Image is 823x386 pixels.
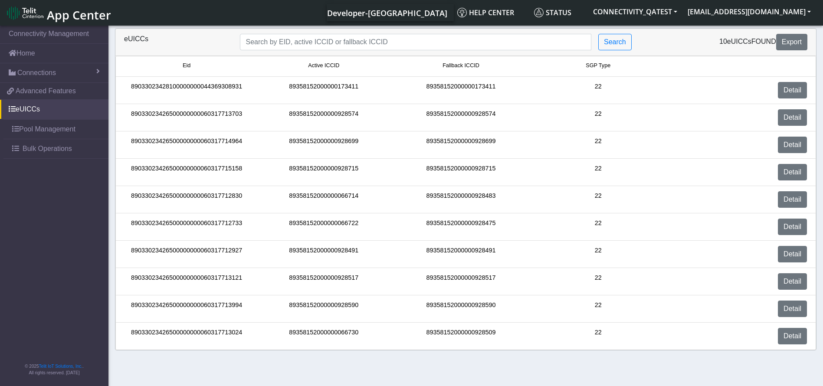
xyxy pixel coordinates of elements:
div: 89358152000000928574 [255,109,392,126]
span: 10 [719,38,727,45]
button: CONNECTIVITY_QATEST [588,4,682,20]
button: Export [776,34,807,50]
span: found [751,38,776,45]
div: 89033023426500000000060317713121 [118,273,255,290]
a: Detail [778,301,807,317]
div: 89033023426500000000060317712733 [118,219,255,235]
img: knowledge.svg [457,8,467,17]
a: Detail [778,164,807,180]
a: Your current platform instance [327,4,447,21]
div: 89033023426500000000060317715158 [118,164,255,180]
a: Detail [778,328,807,344]
a: Help center [454,4,531,21]
div: 89358152000000066714 [255,191,392,208]
div: 22 [530,328,667,344]
div: 89358152000000928574 [392,109,529,126]
span: eUICCs [727,38,751,45]
div: 22 [530,301,667,317]
span: Status [534,8,571,17]
button: Search [598,34,632,50]
div: 89358152000000928517 [392,273,529,290]
a: Pool Management [3,120,108,139]
span: Fallback ICCID [443,62,479,70]
div: 89358152000000928509 [392,328,529,344]
div: 89358152000000928517 [255,273,392,290]
a: Detail [778,219,807,235]
span: Eid [183,62,190,70]
a: Detail [778,246,807,262]
a: App Center [7,3,110,22]
a: Detail [778,82,807,98]
span: Connections [17,68,56,78]
span: App Center [47,7,111,23]
span: Bulk Operations [23,144,72,154]
span: Advanced Features [16,86,76,96]
div: 22 [530,219,667,235]
div: 22 [530,164,667,180]
a: Detail [778,191,807,208]
div: 22 [530,109,667,126]
div: 89358152000000928590 [255,301,392,317]
div: 89358152000000928715 [392,164,529,180]
div: 89358152000000928475 [392,219,529,235]
div: 89358152000000928483 [392,191,529,208]
div: 22 [530,273,667,290]
a: Detail [778,137,807,153]
a: Telit IoT Solutions, Inc. [39,364,82,369]
div: 89033023426500000000060317714964 [118,137,255,153]
div: 22 [530,246,667,262]
div: 89033023426500000000060317713994 [118,301,255,317]
div: 89358152000000066730 [255,328,392,344]
span: Help center [457,8,514,17]
span: SGP Type [586,62,610,70]
div: 89358152000000928491 [255,246,392,262]
div: 89033023426500000000060317712927 [118,246,255,262]
div: 22 [530,191,667,208]
a: Detail [778,109,807,126]
button: [EMAIL_ADDRESS][DOMAIN_NAME] [682,4,816,20]
div: 89033023428100000000044369308931 [118,82,255,98]
div: 89033023426500000000060317713024 [118,328,255,344]
span: Export [782,38,802,46]
div: 22 [530,137,667,153]
span: Active ICCID [308,62,339,70]
img: status.svg [534,8,544,17]
span: Developer-[GEOGRAPHIC_DATA] [327,8,447,18]
a: Detail [778,273,807,290]
div: 89358152000000928590 [392,301,529,317]
div: 22 [530,82,667,98]
div: 89358152000000928699 [255,137,392,153]
a: Status [531,4,588,21]
div: 89358152000000928699 [392,137,529,153]
div: eUICCs [118,34,233,50]
div: 89033023426500000000060317713703 [118,109,255,126]
div: 89358152000000173411 [392,82,529,98]
img: logo-telit-cinterion-gw-new.png [7,6,43,20]
div: 89358152000000928715 [255,164,392,180]
div: 89033023426500000000060317712830 [118,191,255,208]
a: Bulk Operations [3,139,108,158]
div: 89358152000000173411 [255,82,392,98]
div: 89358152000000066722 [255,219,392,235]
div: 89358152000000928491 [392,246,529,262]
input: Search... [240,34,591,50]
